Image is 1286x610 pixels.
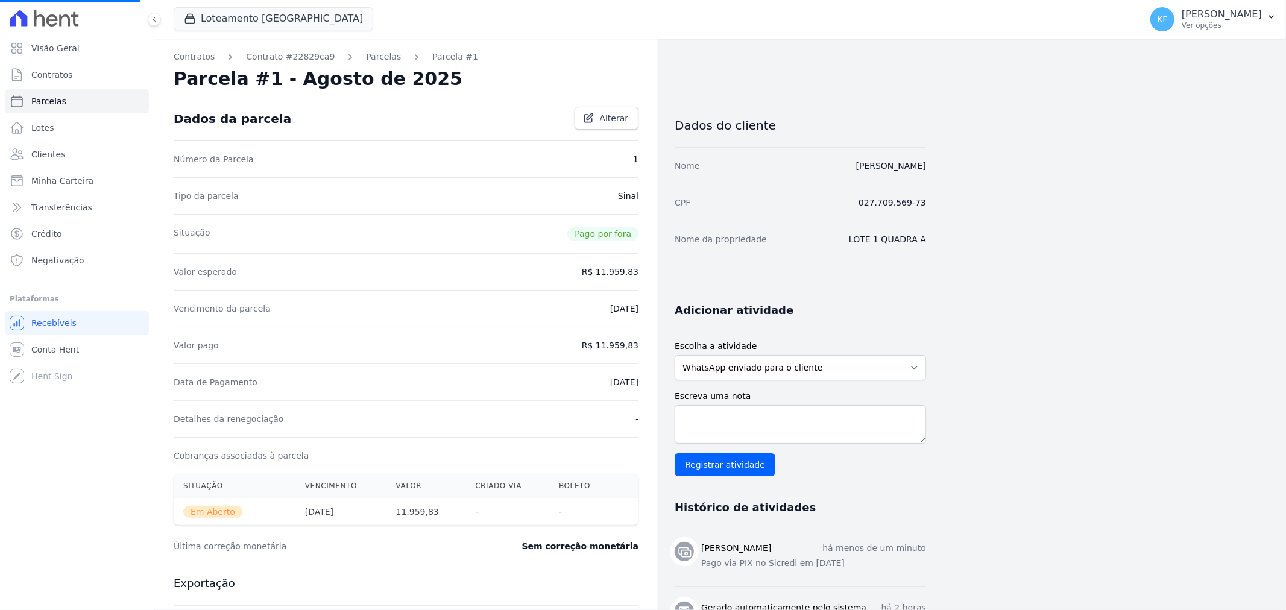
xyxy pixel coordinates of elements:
dt: Última correção monetária [174,540,449,552]
dd: 1 [633,153,638,165]
h3: [PERSON_NAME] [701,542,771,555]
th: - [465,498,549,526]
dd: LOTE 1 QUADRA A [849,233,926,245]
th: Boleto [549,474,614,498]
span: Contratos [31,69,72,81]
span: Conta Hent [31,344,79,356]
input: Registrar atividade [675,453,775,476]
a: Recebíveis [5,311,149,335]
dt: Valor pago [174,339,219,351]
th: Vencimento [295,474,386,498]
button: Loteamento [GEOGRAPHIC_DATA] [174,7,373,30]
a: Transferências [5,195,149,219]
dt: Cobranças associadas à parcela [174,450,309,462]
p: Ver opções [1182,20,1262,30]
span: Transferências [31,201,92,213]
dd: R$ 11.959,83 [582,339,638,351]
nav: Breadcrumb [174,51,638,63]
span: Minha Carteira [31,175,93,187]
dt: CPF [675,197,690,209]
h3: Adicionar atividade [675,303,793,318]
span: Visão Geral [31,42,80,54]
span: Recebíveis [31,317,77,329]
dd: Sem correção monetária [522,540,638,552]
a: Contrato #22829ca9 [246,51,335,63]
span: Lotes [31,122,54,134]
a: Parcelas [366,51,401,63]
dt: Situação [174,227,210,241]
a: Lotes [5,116,149,140]
a: Parcelas [5,89,149,113]
dt: Tipo da parcela [174,190,239,202]
dd: - [635,413,638,425]
p: Pago via PIX no Sicredi em [DATE] [701,557,926,570]
th: 11.959,83 [386,498,466,526]
span: Pago por fora [567,227,638,241]
dd: R$ 11.959,83 [582,266,638,278]
a: Clientes [5,142,149,166]
dt: Número da Parcela [174,153,254,165]
th: - [549,498,614,526]
th: Criado via [465,474,549,498]
a: Contratos [174,51,215,63]
dd: 027.709.569-73 [859,197,926,209]
a: Crédito [5,222,149,246]
h3: Exportação [174,576,638,591]
th: Valor [386,474,466,498]
a: Negativação [5,248,149,272]
div: Dados da parcela [174,112,291,126]
dd: [DATE] [610,303,638,315]
a: Conta Hent [5,338,149,362]
dt: Nome da propriedade [675,233,767,245]
label: Escreva uma nota [675,390,926,403]
th: [DATE] [295,498,386,526]
h2: Parcela #1 - Agosto de 2025 [174,68,462,90]
button: KF [PERSON_NAME] Ver opções [1141,2,1286,36]
dt: Vencimento da parcela [174,303,271,315]
dt: Valor esperado [174,266,237,278]
span: Negativação [31,254,84,266]
p: há menos de um minuto [822,542,926,555]
a: Visão Geral [5,36,149,60]
a: Parcela #1 [432,51,478,63]
p: [PERSON_NAME] [1182,8,1262,20]
span: KF [1157,15,1167,24]
dd: [DATE] [610,376,638,388]
span: Crédito [31,228,62,240]
dd: Sinal [618,190,638,202]
div: Plataformas [10,292,144,306]
a: Minha Carteira [5,169,149,193]
th: Situação [174,474,295,498]
span: Em Aberto [183,506,242,518]
h3: Histórico de atividades [675,500,816,515]
label: Escolha a atividade [675,340,926,353]
dt: Detalhes da renegociação [174,413,284,425]
a: Alterar [575,107,638,130]
dt: Data de Pagamento [174,376,257,388]
dt: Nome [675,160,699,172]
a: [PERSON_NAME] [856,161,926,171]
span: Alterar [599,112,628,124]
span: Clientes [31,148,65,160]
h3: Dados do cliente [675,118,926,133]
span: Parcelas [31,95,66,107]
a: Contratos [5,63,149,87]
